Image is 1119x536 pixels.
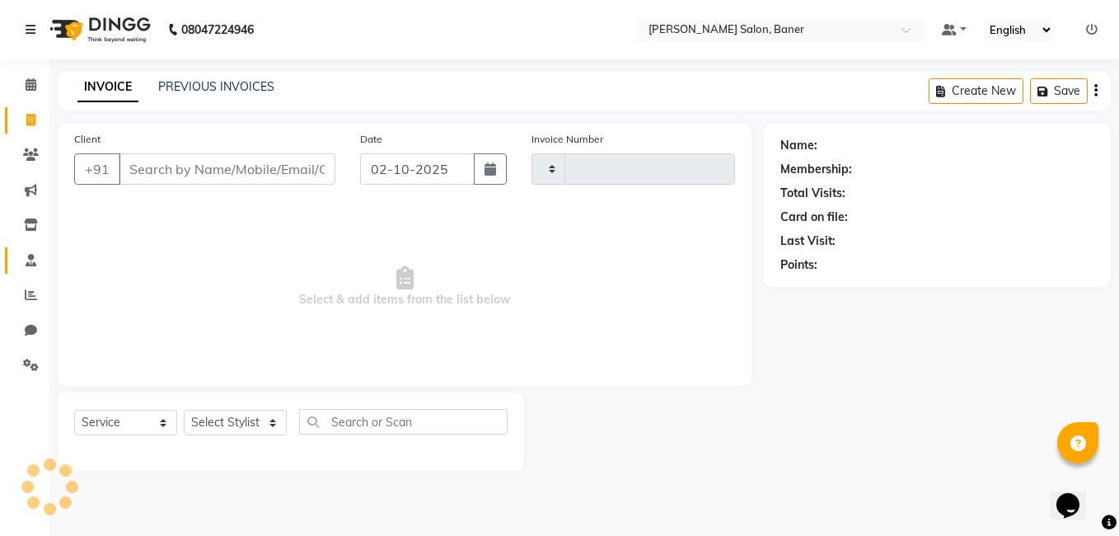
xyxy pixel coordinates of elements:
div: Card on file: [780,209,848,226]
button: +91 [74,153,120,185]
div: Last Visit: [780,233,836,250]
label: Invoice Number [531,132,603,147]
iframe: chat widget [1050,470,1103,520]
input: Search by Name/Mobile/Email/Code [119,153,335,185]
a: INVOICE [77,73,138,102]
button: Save [1030,78,1088,104]
div: Total Visits: [780,185,845,202]
img: logo [42,7,155,53]
a: PREVIOUS INVOICES [158,79,274,94]
div: Points: [780,256,817,274]
label: Date [360,132,382,147]
span: Select & add items from the list below [74,205,735,369]
button: Create New [929,78,1023,104]
input: Search or Scan [299,409,508,435]
b: 08047224946 [181,7,254,53]
div: Membership: [780,161,852,178]
label: Client [74,132,101,147]
div: Name: [780,137,817,154]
